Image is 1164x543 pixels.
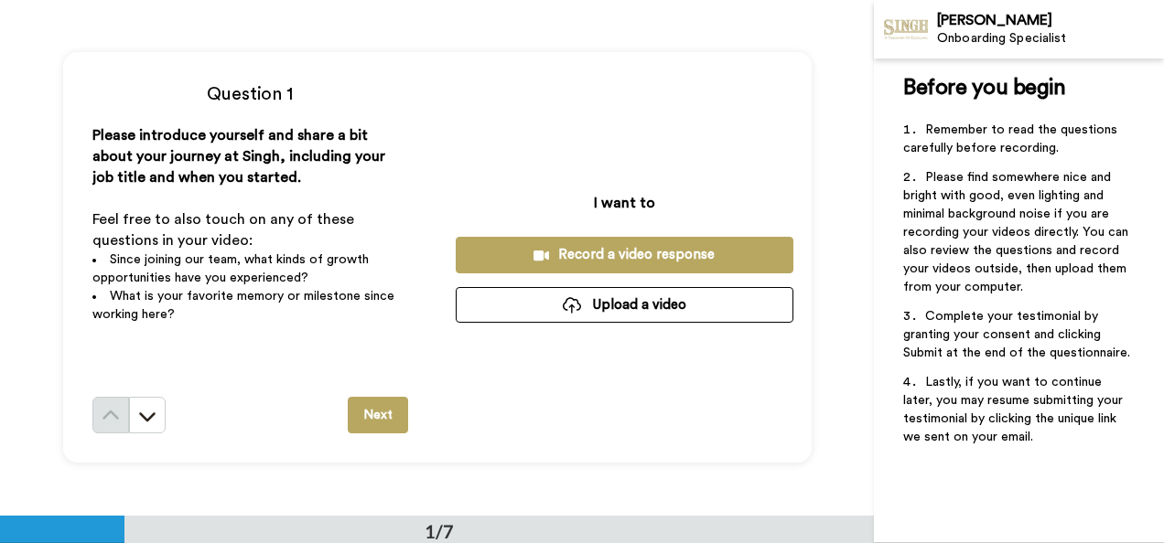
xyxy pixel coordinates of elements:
[92,253,372,284] span: Since joining our team, what kinds of growth opportunities have you experienced?
[903,171,1132,293] span: Please find somewhere nice and bright with good, even lighting and minimal background noise if yo...
[92,212,358,248] span: Feel free to also touch on any of these questions in your video:
[903,123,1121,154] span: Remember to read the questions carefully before recording.
[92,81,408,107] h4: Question 1
[456,287,793,323] button: Upload a video
[903,310,1130,359] span: Complete your testimonial by granting your consent and clicking Submit at the end of the question...
[594,192,655,214] p: I want to
[937,31,1163,47] div: Onboarding Specialist
[903,376,1126,443] span: Lastly, if you want to continue later, you may resume submitting your testimonial by clicking the...
[470,245,779,264] div: Record a video response
[348,397,408,433] button: Next
[456,237,793,272] button: Record a video response
[92,128,389,185] span: Please introduce yourself and share a bit about your journey at Singh, including your job title a...
[903,77,1065,99] span: Before you begin
[884,7,928,51] img: Profile Image
[92,290,398,321] span: What is your favorite memory or milestone since working here?
[937,12,1163,29] div: [PERSON_NAME]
